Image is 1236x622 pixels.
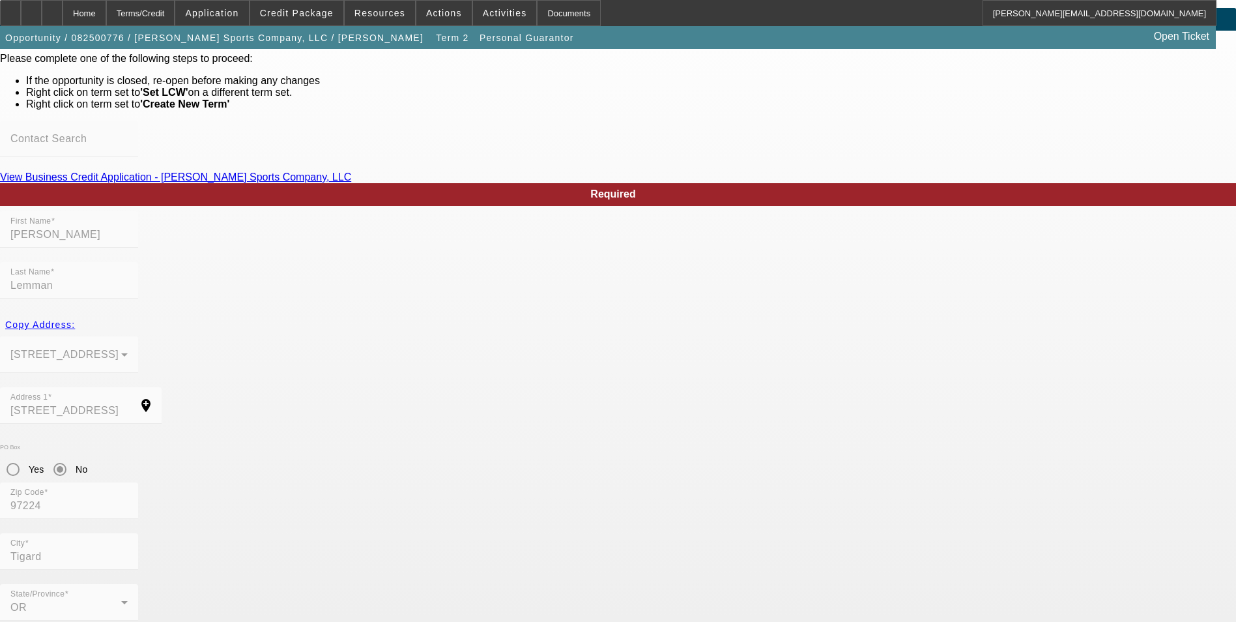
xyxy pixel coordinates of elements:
[416,1,472,25] button: Actions
[26,75,1236,87] li: If the opportunity is closed, re-open before making any changes
[476,26,577,50] button: Personal Guarantor
[26,98,1236,110] li: Right click on term set to
[185,8,238,18] span: Application
[473,1,537,25] button: Activities
[426,8,462,18] span: Actions
[175,1,248,25] button: Application
[10,133,87,144] mat-label: Contact Search
[260,8,334,18] span: Credit Package
[345,1,415,25] button: Resources
[250,1,343,25] button: Credit Package
[10,488,44,497] mat-label: Zip Code
[483,8,527,18] span: Activities
[480,33,574,43] span: Personal Guarantor
[130,398,162,413] mat-icon: add_location
[436,33,468,43] span: Term 2
[590,188,635,200] span: Required
[1149,25,1214,48] a: Open Ticket
[5,33,424,43] span: Opportunity / 082500776 / [PERSON_NAME] Sports Company, LLC / [PERSON_NAME]
[140,98,229,110] b: 'Create New Term'
[10,393,48,402] mat-label: Address 1
[10,268,50,276] mat-label: Last Name
[354,8,405,18] span: Resources
[432,26,474,50] button: Term 2
[10,217,51,226] mat-label: First Name
[10,590,65,599] mat-label: State/Province
[140,87,188,98] b: 'Set LCW'
[10,539,25,548] mat-label: City
[26,87,1236,98] li: Right click on term set to on a different term set.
